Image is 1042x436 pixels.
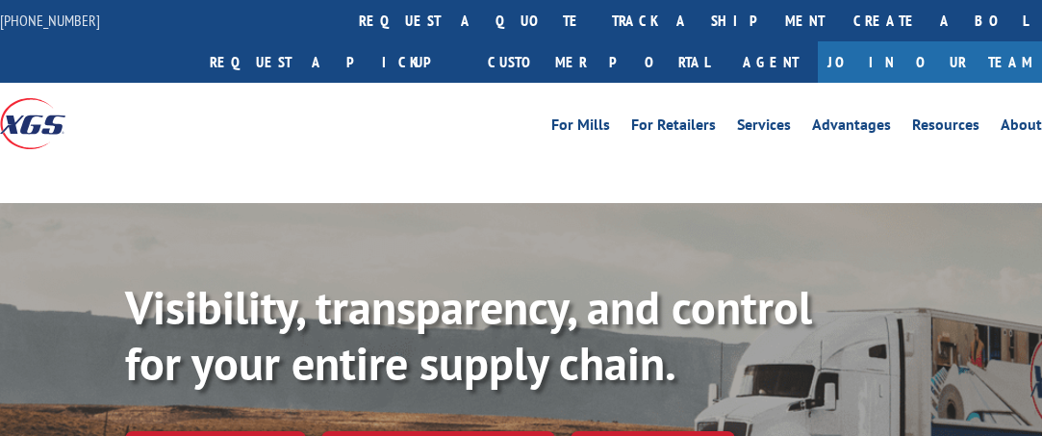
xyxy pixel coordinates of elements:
a: Request a pickup [195,41,473,83]
a: For Mills [551,117,610,139]
a: Join Our Team [818,41,1042,83]
a: Services [737,117,791,139]
b: Visibility, transparency, and control for your entire supply chain. [125,277,812,393]
a: Resources [912,117,979,139]
a: Advantages [812,117,891,139]
a: Customer Portal [473,41,724,83]
a: Agent [724,41,818,83]
a: About [1001,117,1042,139]
a: For Retailers [631,117,716,139]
